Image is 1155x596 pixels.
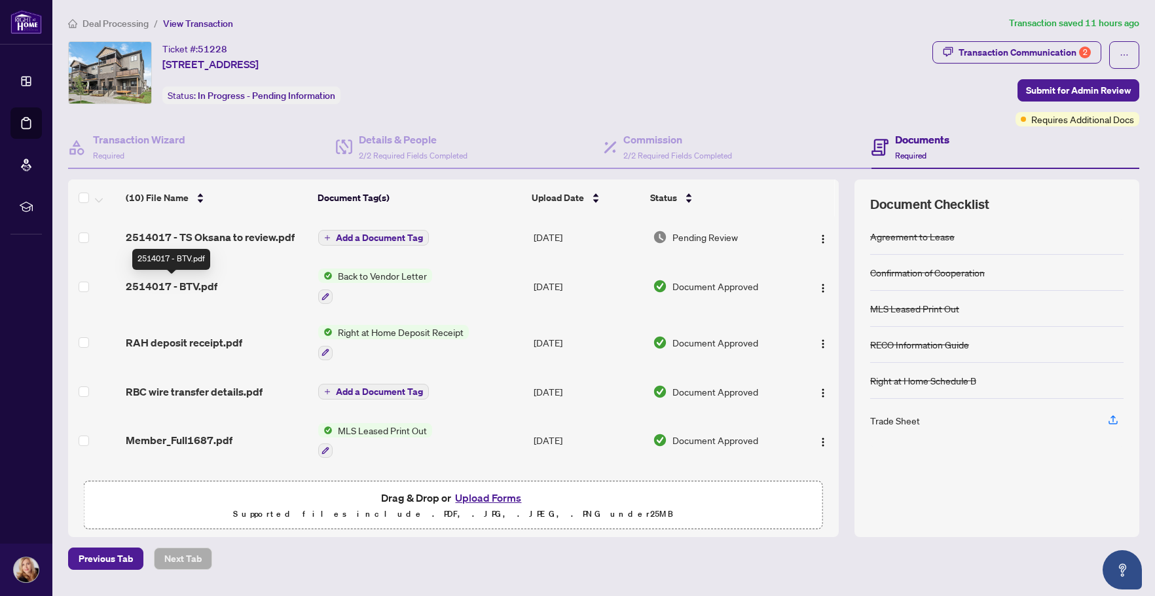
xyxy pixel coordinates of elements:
img: Profile Icon [14,557,39,582]
img: Status Icon [318,269,333,283]
button: Logo [813,227,834,248]
span: (10) File Name [126,191,189,205]
span: ellipsis [1120,50,1129,60]
img: Document Status [653,335,667,350]
img: Logo [818,388,828,398]
button: Status IconMLS Leased Print Out [318,423,432,458]
img: Document Status [653,230,667,244]
img: logo [10,10,42,34]
span: MLS Leased Print Out [333,423,432,438]
span: Pending Review [672,230,738,244]
span: Add a Document Tag [336,387,423,396]
span: Document Approved [672,384,758,399]
img: Logo [818,437,828,447]
button: Logo [813,276,834,297]
img: Status Icon [318,423,333,438]
div: Status: [162,86,340,104]
span: View Transaction [163,18,233,29]
div: 2 [1079,47,1091,58]
button: Add a Document Tag [318,229,429,246]
div: Confirmation of Cooperation [870,265,985,280]
span: Document Checklist [870,195,989,214]
img: IMG-X12251218_1.jpg [69,42,151,103]
span: Drag & Drop orUpload FormsSupported files include .PDF, .JPG, .JPEG, .PNG under25MB [84,481,822,530]
img: Document Status [653,433,667,447]
img: Status Icon [318,325,333,339]
span: Required [93,151,124,160]
img: Document Status [653,279,667,293]
div: 2514017 - BTV.pdf [132,249,210,270]
span: [STREET_ADDRESS] [162,56,259,72]
img: Logo [818,283,828,293]
span: Drag & Drop or [381,489,525,506]
article: Transaction saved 11 hours ago [1009,16,1139,31]
span: plus [324,234,331,241]
th: Document Tag(s) [312,179,526,216]
th: Upload Date [526,179,645,216]
button: Add a Document Tag [318,383,429,400]
div: Right at Home Schedule B [870,373,976,388]
td: [DATE] [528,216,648,258]
button: Logo [813,332,834,353]
h4: Commission [623,132,732,147]
td: [DATE] [528,468,648,525]
h4: Transaction Wizard [93,132,185,147]
button: Logo [813,430,834,451]
span: Back to Vendor Letter [333,269,432,283]
span: 2514017 - BTV.pdf [126,278,217,294]
button: Next Tab [154,548,212,570]
h4: Documents [895,132,949,147]
button: Status IconRight at Home Deposit Receipt [318,325,469,360]
button: Submit for Admin Review [1017,79,1139,102]
button: Add a Document Tag [318,230,429,246]
span: Right at Home Deposit Receipt [333,325,469,339]
span: 51228 [198,43,227,55]
td: [DATE] [528,258,648,314]
span: Submit for Admin Review [1026,80,1131,101]
img: Logo [818,339,828,349]
span: Add a Document Tag [336,233,423,242]
span: Document Approved [672,279,758,293]
h4: Details & People [359,132,467,147]
span: 2/2 Required Fields Completed [359,151,467,160]
p: Supported files include .PDF, .JPG, .JPEG, .PNG under 25 MB [92,506,815,522]
span: Document Approved [672,433,758,447]
span: Status [650,191,677,205]
span: home [68,19,77,28]
button: Status IconBack to Vendor Letter [318,269,432,304]
span: RAH deposit receipt.pdf [126,335,242,350]
div: Agreement to Lease [870,229,955,244]
td: [DATE] [528,314,648,371]
div: Trade Sheet [870,413,920,428]
span: plus [324,388,331,395]
div: Transaction Communication [959,42,1091,63]
button: Open asap [1103,550,1142,589]
img: Logo [818,234,828,244]
button: Add a Document Tag [318,384,429,400]
span: Upload Date [532,191,584,205]
span: 2/2 Required Fields Completed [623,151,732,160]
td: [DATE] [528,371,648,413]
span: Deal Processing [82,18,149,29]
button: Transaction Communication2 [932,41,1101,64]
div: MLS Leased Print Out [870,301,959,316]
img: Document Status [653,384,667,399]
span: Requires Additional Docs [1031,112,1134,126]
span: In Progress - Pending Information [198,90,335,102]
button: Upload Forms [451,489,525,506]
span: Member_Full1687.pdf [126,432,232,448]
th: Status [645,179,793,216]
span: RBC wire transfer details.pdf [126,384,263,400]
span: Required [895,151,926,160]
div: RECO Information Guide [870,337,969,352]
span: Previous Tab [79,548,133,569]
button: Previous Tab [68,548,143,570]
button: Logo [813,381,834,402]
div: Ticket #: [162,41,227,56]
th: (10) File Name [120,179,312,216]
span: Document Approved [672,335,758,350]
td: [DATE] [528,413,648,469]
span: 2514017 - TS Oksana to review.pdf [126,229,295,245]
li: / [154,16,158,31]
